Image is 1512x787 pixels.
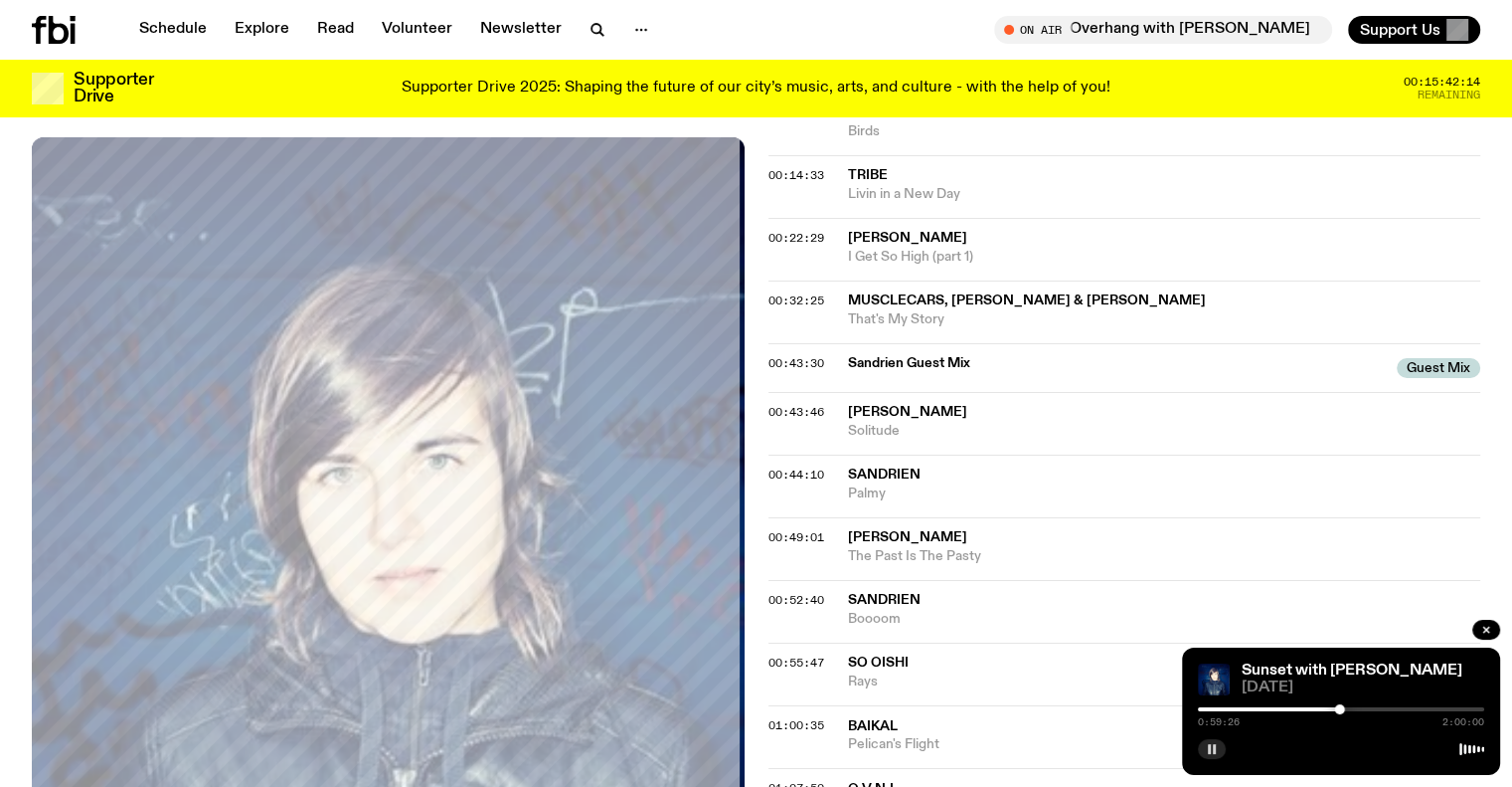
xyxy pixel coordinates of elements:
[848,530,967,544] span: [PERSON_NAME]
[848,673,1481,691] span: Rays
[848,656,909,670] span: So Oishi
[848,610,1481,629] span: Boooom
[848,719,898,733] span: Baikal
[1418,90,1480,100] span: Remaining
[848,248,1481,267] span: I Get So High (part 1)
[848,405,967,419] span: [PERSON_NAME]
[768,529,824,545] span: 00:49:01
[768,355,824,371] span: 00:43:30
[74,72,153,105] h3: Supporter Drive
[768,470,824,481] button: 00:44:10
[848,468,921,482] span: Sandrien
[768,532,824,543] button: 00:49:01
[1397,358,1480,378] span: Guest Mix
[848,422,1481,441] span: Solitude
[1348,16,1480,44] button: Support Us
[768,233,824,244] button: 00:22:29
[1198,717,1240,727] span: 0:59:26
[1360,21,1440,39] span: Support Us
[848,735,1481,754] span: Pelican's Flight
[768,720,824,731] button: 01:00:35
[768,592,824,608] span: 00:52:40
[768,170,824,181] button: 00:14:33
[768,295,824,306] button: 00:32:25
[848,547,1481,566] span: The Past Is The Pasty
[1242,663,1462,679] a: Sunset with [PERSON_NAME]
[848,122,1481,141] span: Birds
[768,293,824,308] span: 00:32:25
[848,310,1481,329] span: That's My Story
[223,16,301,44] a: Explore
[127,16,219,44] a: Schedule
[848,294,1206,307] span: Musclecars, [PERSON_NAME] & [PERSON_NAME]
[768,717,824,733] span: 01:00:35
[768,467,824,483] span: 00:44:10
[468,16,574,44] a: Newsletter
[768,595,824,606] button: 00:52:40
[768,107,824,118] button: 00:09:43
[994,16,1332,44] button: On Air[DATE] Overhang with [PERSON_NAME]
[768,407,824,418] button: 00:43:46
[848,485,1481,503] span: Palmy
[848,354,1386,373] span: Sandrien Guest Mix
[768,358,824,369] button: 00:43:30
[768,167,824,183] span: 00:14:33
[768,658,824,669] button: 00:55:47
[848,168,888,182] span: Tribe
[848,185,1481,204] span: Livin in a New Day
[1442,717,1484,727] span: 2:00:00
[768,655,824,671] span: 00:55:47
[848,231,967,245] span: [PERSON_NAME]
[1242,681,1484,695] span: [DATE]
[370,16,464,44] a: Volunteer
[768,230,824,246] span: 00:22:29
[768,404,824,420] span: 00:43:46
[1404,77,1480,88] span: 00:15:42:14
[305,16,366,44] a: Read
[848,593,921,607] span: Sandrien
[402,80,1110,98] p: Supporter Drive 2025: Shaping the future of our city’s music, arts, and culture - with the help o...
